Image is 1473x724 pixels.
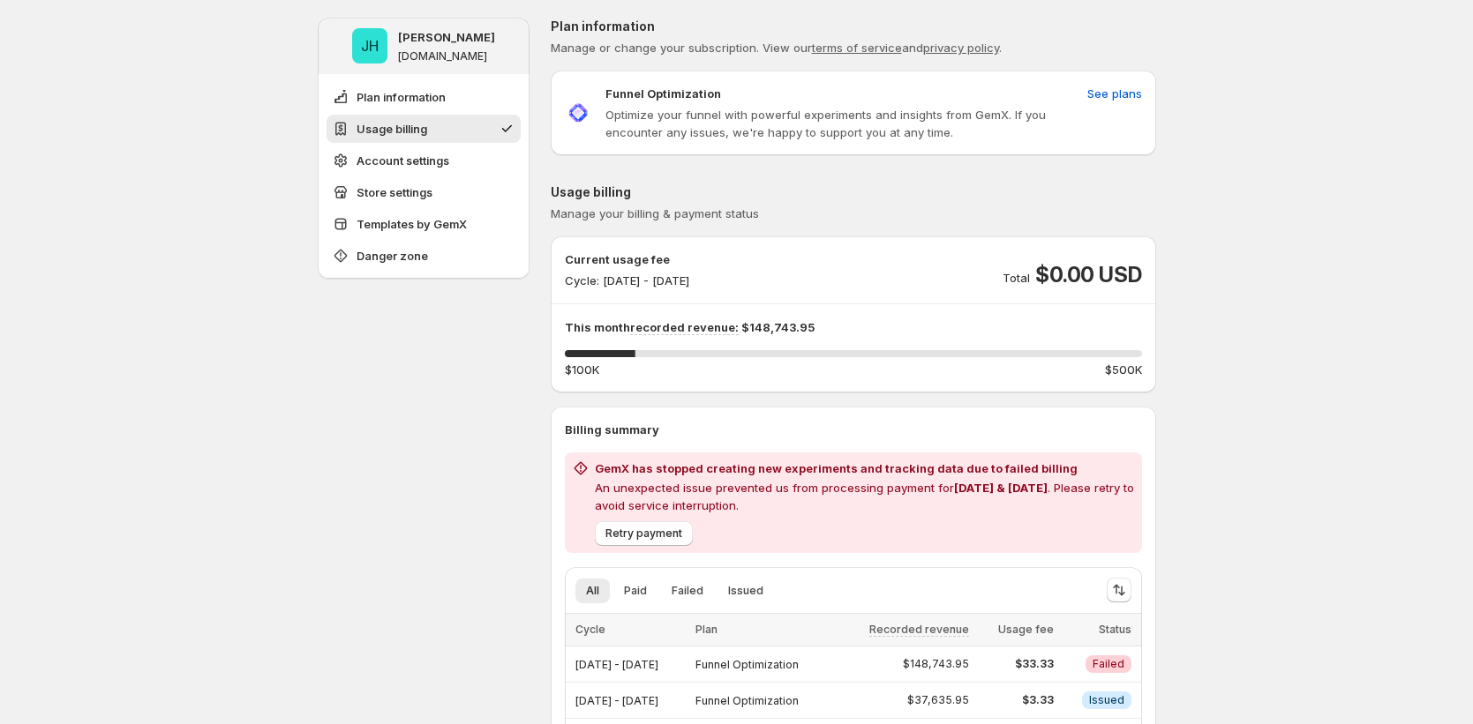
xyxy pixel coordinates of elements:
[357,183,432,201] span: Store settings
[869,623,969,637] span: Recorded revenue
[551,18,1156,35] p: Plan information
[565,100,591,126] img: Funnel Optimization
[327,115,521,143] button: Usage billing
[357,152,449,169] span: Account settings
[1087,85,1142,102] span: See plans
[595,459,1135,477] h2: GemX has stopped creating new experiments and tracking data due to failed billing
[695,694,799,707] span: Funnel Optimization
[398,49,487,63] p: [DOMAIN_NAME]
[575,658,658,671] span: [DATE] - [DATE]
[565,361,599,378] span: $100K
[595,521,693,546] button: Retry payment
[1099,623,1131,636] span: Status
[728,584,763,598] span: Issued
[954,481,1048,495] span: [DATE] & [DATE]
[327,210,521,238] button: Templates by GemX
[998,623,1054,636] span: Usage fee
[398,28,495,46] p: [PERSON_NAME]
[907,693,969,707] span: $37,635.95
[672,584,703,598] span: Failed
[624,584,647,598] span: Paid
[923,41,999,55] a: privacy policy
[352,28,387,63] span: Jena Hoang
[630,320,739,335] span: recorded revenue:
[605,106,1080,141] p: Optimize your funnel with powerful experiments and insights from GemX. If you encounter any issue...
[327,83,521,111] button: Plan information
[903,657,969,671] span: $148,743.95
[327,178,521,206] button: Store settings
[1003,269,1030,287] p: Total
[575,623,605,636] span: Cycle
[1107,578,1131,602] button: Sort the results
[565,272,689,289] p: Cycle: [DATE] - [DATE]
[812,41,902,55] a: terms of service
[575,694,658,707] span: [DATE] - [DATE]
[357,120,427,138] span: Usage billing
[605,526,682,541] span: Retry payment
[980,657,1053,671] span: $33.33
[595,479,1135,514] p: An unexpected issue prevented us from processing payment for . Please retry to avoid service inte...
[551,183,1156,201] p: Usage billing
[1093,657,1124,671] span: Failed
[565,421,1142,438] p: Billing summary
[1035,261,1141,289] span: $0.00 USD
[565,318,1142,336] p: This month $148,743.95
[565,250,689,268] p: Current usage fee
[980,693,1053,707] span: $3.33
[1077,79,1153,108] button: See plans
[695,658,799,671] span: Funnel Optimization
[357,247,428,265] span: Danger zone
[327,242,521,270] button: Danger zone
[551,206,759,220] span: Manage your billing & payment status
[357,215,467,233] span: Templates by GemX
[1089,693,1124,707] span: Issued
[361,37,379,55] text: JH
[605,85,721,102] p: Funnel Optimization
[327,146,521,175] button: Account settings
[1105,361,1142,378] span: $500K
[586,584,599,598] span: All
[695,623,718,636] span: Plan
[357,88,446,106] span: Plan information
[551,41,1002,55] span: Manage or change your subscription. View our and .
